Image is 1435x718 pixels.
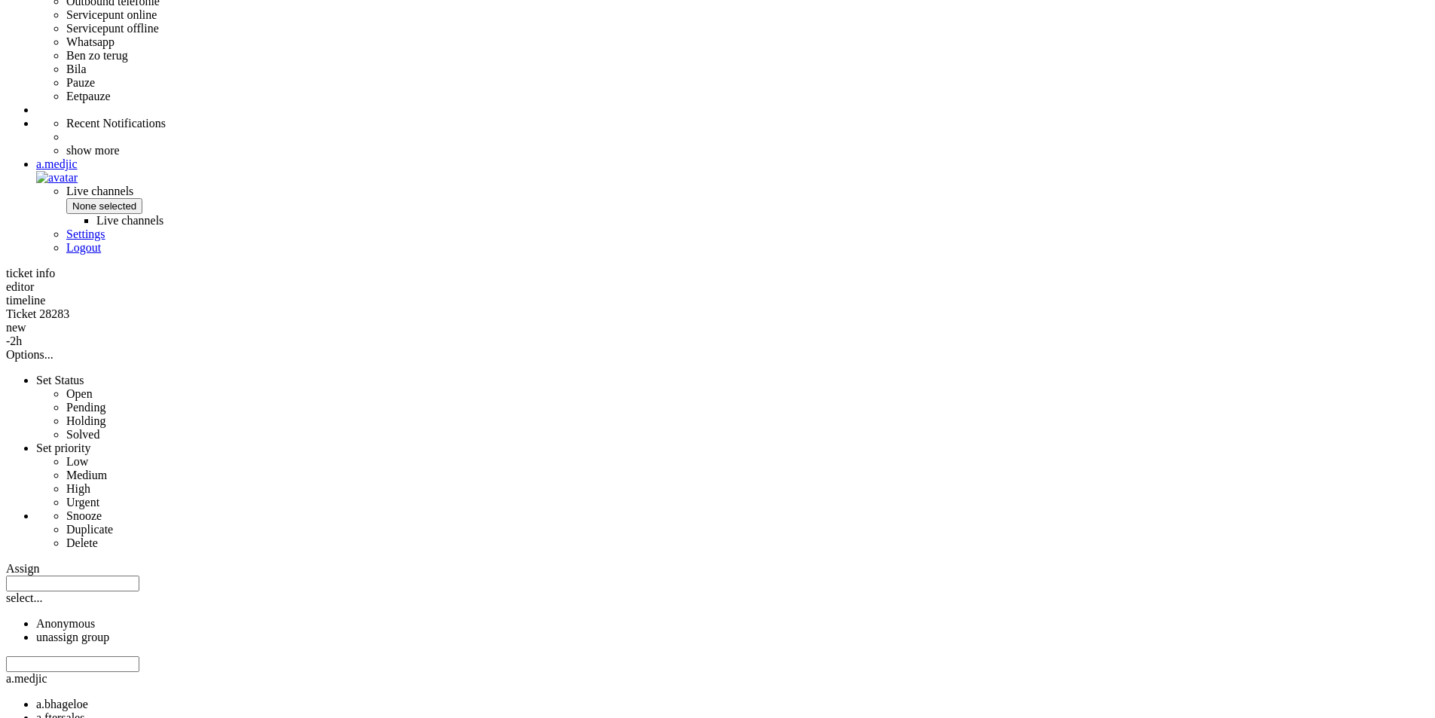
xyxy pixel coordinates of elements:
[66,228,105,240] a: Settings
[66,401,1429,414] li: Pending
[6,335,1429,348] div: -2h
[36,698,1429,711] li: a.bhageloe
[66,387,1429,401] li: Open
[36,631,109,643] span: unassign group
[66,523,113,536] span: Duplicate
[66,241,101,254] a: Logout
[66,509,102,522] span: Snooze
[66,455,1429,469] li: Low
[66,469,1429,482] li: Medium
[36,441,90,454] span: Set priority
[6,576,1429,644] div: Assign Group
[66,49,128,62] label: Ben zo terug
[66,536,98,549] span: Delete
[36,617,95,630] span: Anonymous
[66,496,99,509] span: Urgent
[66,90,111,102] label: Eetpauze
[36,387,1429,441] ul: Set Status
[6,267,1429,280] div: ticket info
[6,672,47,685] span: a.medjic
[36,374,84,386] span: Set Status
[96,214,163,227] label: Live channels
[66,414,105,427] span: Holding
[66,428,99,441] span: Solved
[66,8,157,21] label: Servicepunt online
[66,482,90,495] span: High
[66,455,88,468] span: Low
[66,523,1429,536] li: Duplicate
[36,157,1429,171] div: a.medjic
[6,294,1429,307] div: timeline
[36,698,88,710] span: a.bhageloe
[66,387,93,400] span: Open
[66,509,1429,523] li: Snooze
[6,348,1429,362] div: Options...
[66,198,142,214] button: None selected
[66,63,87,75] label: Bila
[66,22,159,35] label: Servicepunt offline
[66,35,114,48] label: Whatsapp
[66,496,1429,509] li: Urgent
[6,6,220,32] body: Rich Text Area. Press ALT-0 for help.
[66,482,1429,496] li: High
[66,414,1429,428] li: Holding
[66,117,1429,130] li: Recent Notifications
[36,631,1429,644] li: unassign group
[66,185,1429,228] span: Live channels
[36,441,1429,509] li: Set priority
[66,401,105,414] span: Pending
[36,374,1429,441] li: Set Status
[66,536,1429,550] li: Delete
[36,617,1429,631] li: Anonymous
[6,562,1429,576] div: Assign
[36,455,1429,509] ul: Set priority
[66,144,120,157] a: show more
[72,200,136,212] span: None selected
[6,321,1429,335] div: new
[6,591,1429,605] div: select...
[36,157,1429,184] a: a.medjic
[66,428,1429,441] li: Solved
[6,307,1429,321] div: Ticket 28283
[6,280,1429,294] div: editor
[36,171,78,185] img: avatar
[66,469,107,481] span: Medium
[66,76,95,89] label: Pauze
